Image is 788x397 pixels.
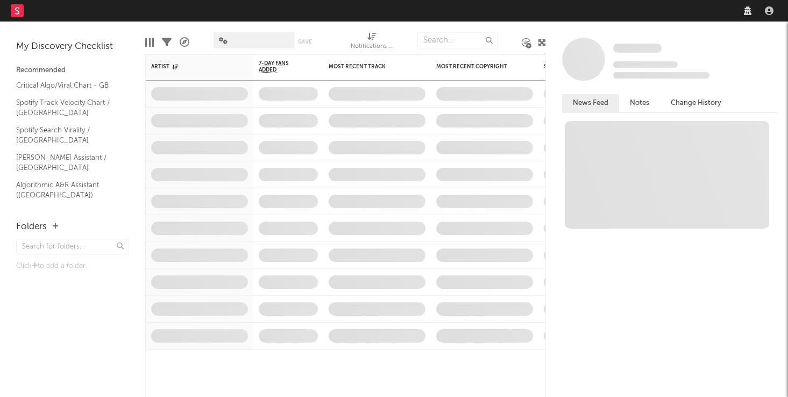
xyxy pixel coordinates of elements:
span: 0 fans last week [613,72,709,79]
div: Spotify Monthly Listeners [544,63,624,70]
button: News Feed [562,94,619,112]
div: Most Recent Copyright [436,63,517,70]
a: [PERSON_NAME] Assistant / [GEOGRAPHIC_DATA] [16,152,118,174]
div: Folders [16,221,47,233]
a: Spotify Track Velocity Chart / [GEOGRAPHIC_DATA] [16,97,118,119]
div: Filters [162,27,172,58]
div: A&R Pipeline [180,27,189,58]
div: Notifications (Artist) [351,40,394,53]
a: Spotify Search Virality / [GEOGRAPHIC_DATA] [16,124,118,146]
a: Critical Algo/Viral Chart - GB [16,80,118,91]
div: Recommended [16,64,129,77]
button: Change History [660,94,732,112]
input: Search for folders... [16,239,129,254]
div: Artist [151,63,232,70]
div: Notifications (Artist) [351,27,394,58]
span: Tracking Since: [DATE] [613,61,678,68]
input: Search... [417,32,498,48]
span: 7-Day Fans Added [259,60,302,73]
a: Algorithmic A&R Assistant ([GEOGRAPHIC_DATA]) [16,179,118,201]
div: Click to add a folder. [16,260,129,273]
span: Some Artist [613,44,662,53]
button: Save [298,39,312,45]
div: Edit Columns [145,27,154,58]
div: My Discovery Checklist [16,40,129,53]
button: Notes [619,94,660,112]
a: Some Artist [613,43,662,54]
div: Most Recent Track [329,63,409,70]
